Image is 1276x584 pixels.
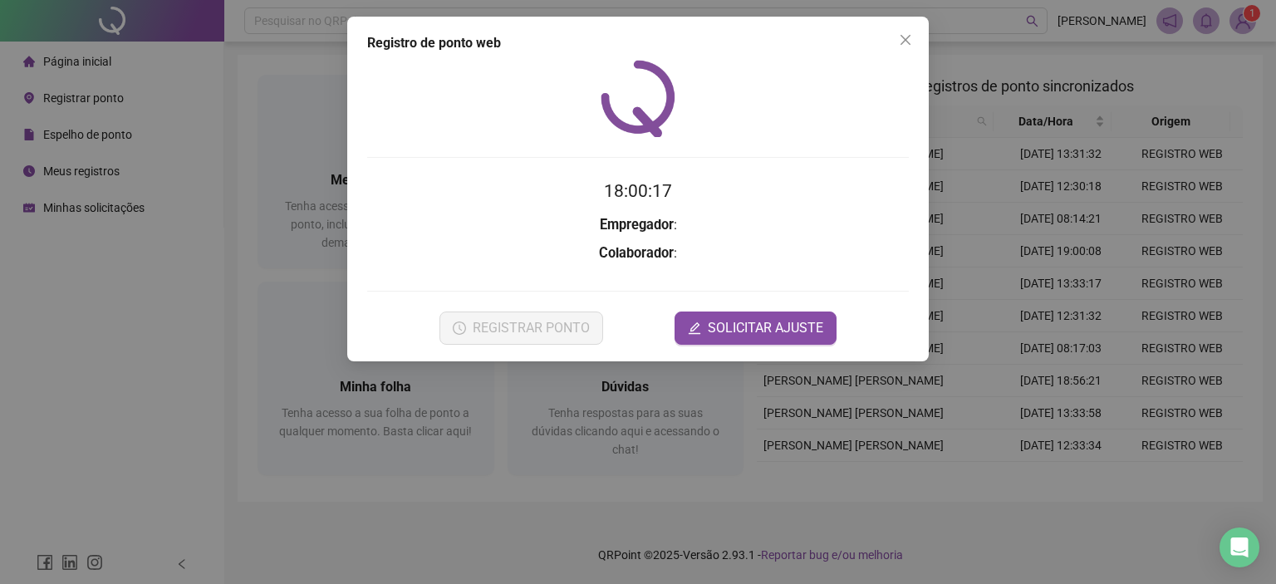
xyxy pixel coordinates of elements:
[604,181,672,201] time: 18:00:17
[600,217,674,233] strong: Empregador
[1220,528,1259,567] div: Open Intercom Messenger
[892,27,919,53] button: Close
[599,245,674,261] strong: Colaborador
[708,318,823,338] span: SOLICITAR AJUSTE
[601,60,675,137] img: QRPoint
[675,312,837,345] button: editSOLICITAR AJUSTE
[439,312,603,345] button: REGISTRAR PONTO
[899,33,912,47] span: close
[367,33,909,53] div: Registro de ponto web
[367,214,909,236] h3: :
[688,321,701,335] span: edit
[367,243,909,264] h3: :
